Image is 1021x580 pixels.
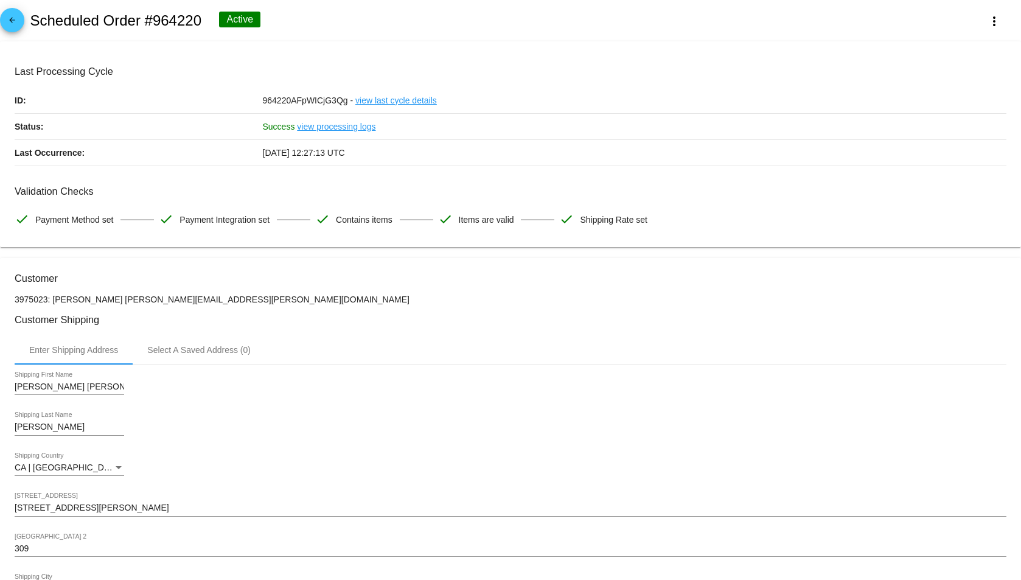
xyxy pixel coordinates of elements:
input: Shipping Last Name [15,422,124,432]
span: Payment Method set [35,207,113,232]
input: Shipping Street 1 [15,503,1006,513]
mat-icon: check [315,212,330,226]
span: [DATE] 12:27:13 UTC [263,148,345,158]
h3: Customer Shipping [15,314,1006,326]
mat-icon: check [559,212,574,226]
a: view last cycle details [355,88,437,113]
span: CA | [GEOGRAPHIC_DATA] [15,463,122,472]
a: view processing logs [297,114,375,139]
mat-icon: check [438,212,453,226]
p: Status: [15,114,263,139]
h2: Scheduled Order #964220 [30,12,201,29]
div: Enter Shipping Address [29,345,118,355]
h3: Customer [15,273,1006,284]
h3: Last Processing Cycle [15,66,1006,77]
span: 964220AFpWICjG3Qg - [263,96,354,105]
span: Payment Integration set [179,207,270,232]
mat-icon: arrow_back [5,16,19,30]
div: Select A Saved Address (0) [147,345,251,355]
mat-select: Shipping Country [15,463,124,473]
span: Contains items [336,207,392,232]
p: Last Occurrence: [15,140,263,166]
div: Active [219,12,260,27]
span: Shipping Rate set [580,207,647,232]
input: Shipping Street 2 [15,544,1006,554]
input: Shipping First Name [15,382,124,392]
mat-icon: check [15,212,29,226]
p: 3975023: [PERSON_NAME] [PERSON_NAME][EMAIL_ADDRESS][PERSON_NAME][DOMAIN_NAME] [15,295,1006,304]
p: ID: [15,88,263,113]
mat-icon: check [159,212,173,226]
h3: Validation Checks [15,186,1006,197]
span: Success [263,122,295,131]
span: Items are valid [459,207,514,232]
mat-icon: more_vert [987,14,1002,29]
